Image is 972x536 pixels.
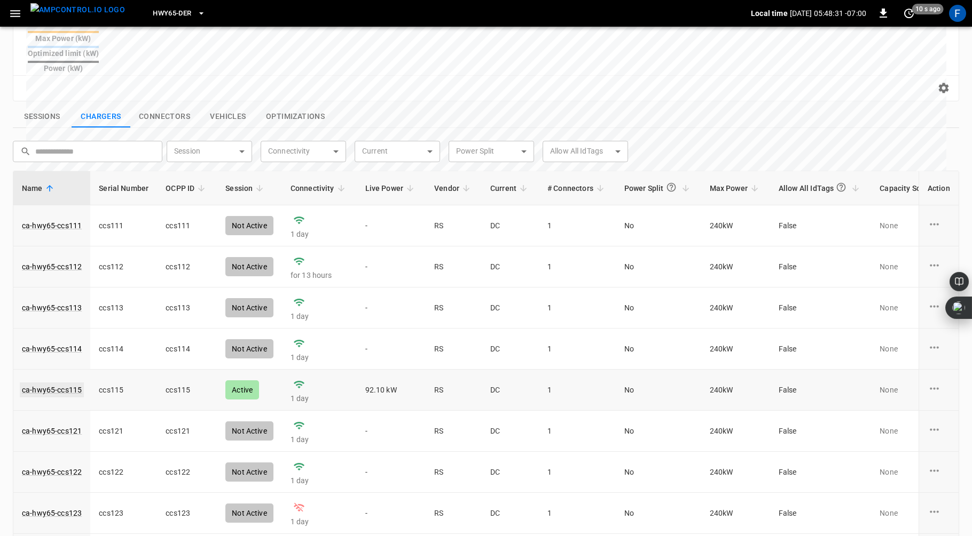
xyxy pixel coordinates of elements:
div: charge point options [928,218,950,234]
td: 1 [539,329,616,370]
td: RS [426,370,482,411]
td: ccs114 [90,329,157,370]
button: show latest optimizations [257,106,333,128]
td: 1 [539,493,616,534]
td: RS [426,329,482,370]
span: # Connectors [547,182,607,195]
td: False [770,411,871,452]
td: DC [482,452,539,493]
td: RS [426,452,482,493]
td: No [616,329,701,370]
p: None [880,261,948,272]
p: None [880,220,948,231]
td: 240 kW [701,370,770,411]
td: No [616,370,701,411]
td: False [770,493,871,534]
td: 1 [539,370,616,411]
a: ca-hwy65-ccs111 [22,220,82,231]
div: Not Active [225,421,273,441]
td: ccs115 [90,370,157,411]
button: set refresh interval [900,5,918,22]
td: No [616,493,701,534]
span: Allow All IdTags [779,178,863,198]
p: None [880,385,948,395]
a: ca-hwy65-ccs114 [22,343,82,354]
p: None [880,467,948,477]
td: DC [482,411,539,452]
td: - [357,411,426,452]
td: No [616,452,701,493]
span: 10 s ago [912,4,944,14]
p: Local time [751,8,788,19]
button: show latest connectors [130,106,199,128]
div: charge point options [928,259,950,275]
p: [DATE] 05:48:31 -07:00 [790,8,866,19]
td: ccs121 [157,411,217,452]
td: DC [482,329,539,370]
div: charge point options [928,423,950,439]
td: - [357,329,426,370]
p: None [880,302,948,313]
th: Action [919,171,959,205]
td: 240 kW [701,411,770,452]
button: HWY65-DER [148,3,209,24]
td: False [770,370,871,411]
div: profile-icon [949,5,966,22]
td: ccs114 [157,329,217,370]
td: - [357,493,426,534]
div: Not Active [225,339,273,358]
a: ca-hwy65-ccs113 [22,302,82,313]
div: charge point options [928,341,950,357]
span: Power Split [624,178,693,198]
a: ca-hwy65-ccs122 [22,467,82,477]
td: RS [426,493,482,534]
td: ccs121 [90,411,157,452]
p: None [880,343,948,354]
p: 1 day [291,434,348,445]
div: Not Active [225,503,273,523]
span: OCPP ID [166,182,208,195]
td: ccs122 [157,452,217,493]
td: False [770,452,871,493]
td: ccs123 [157,493,217,534]
p: 1 day [291,475,348,486]
a: ca-hwy65-ccs121 [22,426,82,436]
a: ca-hwy65-ccs112 [22,261,82,272]
div: Not Active [225,462,273,482]
span: Name [22,182,57,195]
span: Vendor [434,182,473,195]
p: None [880,508,948,518]
td: ccs115 [157,370,217,411]
td: 240 kW [701,493,770,534]
div: charge point options [928,382,950,398]
p: 1 day [291,352,348,363]
a: ca-hwy65-ccs115 [20,382,84,397]
span: Current [490,182,530,195]
td: 1 [539,452,616,493]
div: charge point options [928,505,950,521]
th: Serial Number [90,171,157,205]
span: Connectivity [291,182,348,195]
td: 240 kW [701,329,770,370]
span: Max Power [710,182,762,195]
button: show latest vehicles [199,106,257,128]
td: No [616,411,701,452]
p: 1 day [291,393,348,404]
td: - [357,452,426,493]
div: Active [225,380,259,399]
p: 1 day [291,516,348,527]
td: DC [482,493,539,534]
td: RS [426,411,482,452]
span: Live Power [365,182,418,195]
td: 1 [539,411,616,452]
button: show latest charge points [72,106,130,128]
td: 240 kW [701,452,770,493]
td: False [770,329,871,370]
th: Capacity Schedules [871,171,957,205]
td: 92.10 kW [357,370,426,411]
img: ampcontrol.io logo [30,3,125,17]
span: Session [225,182,266,195]
td: ccs123 [90,493,157,534]
td: DC [482,370,539,411]
p: None [880,426,948,436]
